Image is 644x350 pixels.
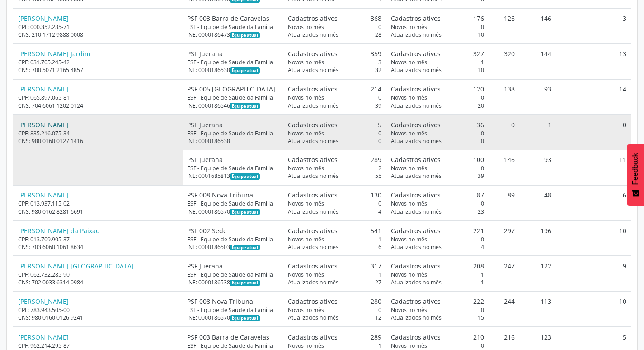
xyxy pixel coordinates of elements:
span: Esta é a equipe atual deste Agente [230,280,259,286]
td: 48 [520,185,556,221]
div: 27 [288,278,381,286]
span: Cadastros ativos [288,190,338,200]
span: Atualizados no mês [391,278,442,286]
td: 10 [556,292,631,327]
div: 10 [391,31,484,38]
td: 144 [520,44,556,79]
div: 39 [391,172,484,180]
span: Esta é a equipe atual deste Agente [230,245,259,251]
span: Cadastros ativos [391,297,441,306]
div: CPF: 783.943.505-00 [18,306,178,314]
div: 327 [391,49,484,58]
div: 1 [391,271,484,278]
td: 320 [489,44,520,79]
div: 32 [288,66,381,74]
span: Esta é a equipe atual deste Agente [230,209,259,215]
div: ESF - Equipe de Saude da Familia [187,200,278,207]
td: 113 [520,292,556,327]
div: CPF: 013.937.115-02 [18,200,178,207]
span: Novos no mês [288,235,324,243]
div: 289 [288,332,381,342]
div: INE: 0000186538 [187,66,278,74]
div: INE: 0000186546 [187,102,278,110]
td: 122 [520,256,556,291]
div: ESF - Equipe de Saude da Familia [187,235,278,243]
div: INE: 0000186538 [187,137,278,145]
div: 176 [391,14,484,23]
td: 244 [489,292,520,327]
td: 146 [489,150,520,185]
span: Cadastros ativos [391,190,441,200]
td: 126 [489,8,520,43]
div: ESF - Equipe de Saude da Familia [187,94,278,101]
span: Cadastros ativos [288,297,338,306]
span: Cadastros ativos [391,49,441,58]
span: Novos no mês [288,23,324,31]
div: CPF: 013.709.905-37 [18,235,178,243]
div: 1 [288,235,381,243]
span: Novos no mês [391,129,427,137]
a: [PERSON_NAME] [18,14,69,23]
td: 11 [556,150,631,185]
div: 1 [391,278,484,286]
div: 0 [391,129,484,137]
span: Atualizados no mês [391,243,442,251]
div: 0 [288,200,381,207]
td: 0 [556,115,631,150]
div: INE: 0000186473 [187,31,278,38]
span: Novos no mês [391,23,427,31]
span: Atualizados no mês [288,208,338,216]
div: CNS: 703 6060 1061 8634 [18,243,178,251]
span: Cadastros ativos [391,84,441,94]
div: CPF: 962.214.295-87 [18,342,178,350]
span: Atualizados no mês [288,102,338,110]
td: 1 [520,115,556,150]
div: 87 [391,190,484,200]
span: Cadastros ativos [288,261,338,271]
div: PSF Juerana [187,261,278,271]
div: 210 [391,332,484,342]
div: CPF: 835.216.075-34 [18,129,178,137]
span: Novos no mês [288,58,324,66]
span: Novos no mês [391,200,427,207]
div: 0 [288,129,381,137]
td: 9 [556,256,631,291]
span: Feedback [631,153,639,185]
a: [PERSON_NAME] [18,191,69,199]
div: 6 [288,243,381,251]
span: Cadastros ativos [288,332,338,342]
td: 0 [489,115,520,150]
span: Novos no mês [288,164,324,172]
div: 39 [288,102,381,110]
div: ESF - Equipe de Saude da Familia [187,164,278,172]
span: Atualizados no mês [391,314,442,321]
span: Cadastros ativos [391,226,441,235]
td: 93 [520,150,556,185]
span: Atualizados no mês [288,314,338,321]
div: 2 [288,164,381,172]
span: Atualizados no mês [391,66,442,74]
span: Esta é a equipe atual deste Agente [230,315,259,321]
div: CPF: 000.352.285-71 [18,23,178,31]
div: CNS: 700 5071 2165 4857 [18,66,178,74]
span: Novos no mês [288,342,324,350]
span: Atualizados no mês [288,66,338,74]
span: Atualizados no mês [391,172,442,180]
div: 100 [391,155,484,164]
div: 0 [288,137,381,145]
span: Atualizados no mês [391,31,442,38]
div: 3 [288,58,381,66]
td: 146 [520,8,556,43]
span: Atualizados no mês [288,172,338,180]
td: 297 [489,221,520,256]
span: Novos no mês [391,235,427,243]
div: PSF 008 Nova Tribuna [187,190,278,200]
button: Feedback - Mostrar pesquisa [627,144,644,206]
span: Cadastros ativos [391,155,441,164]
td: 93 [520,79,556,115]
span: Novos no mês [391,94,427,101]
div: 1 [288,342,381,350]
div: 10 [391,66,484,74]
div: 1 [391,58,484,66]
td: 138 [489,79,520,115]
